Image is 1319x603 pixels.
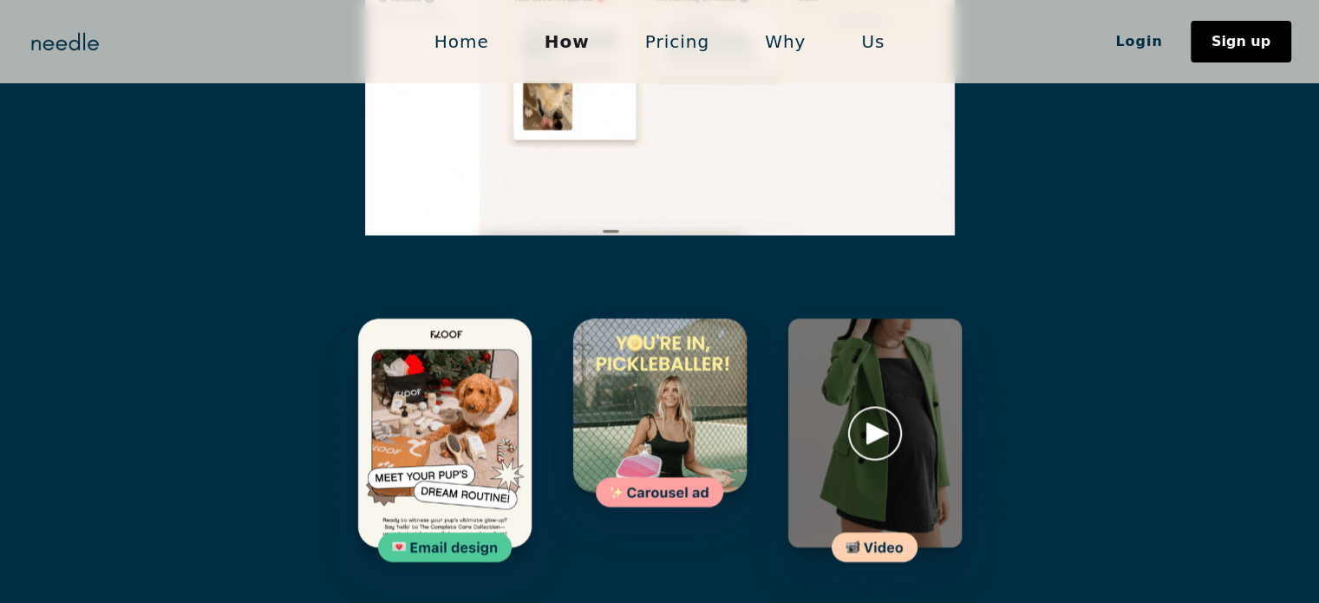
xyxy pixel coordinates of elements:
a: Why [737,23,833,60]
a: Sign up [1191,21,1291,62]
a: Pricing [617,23,737,60]
a: Home [407,23,517,60]
a: Login [1087,27,1191,56]
div: Sign up [1211,35,1270,49]
a: Us [833,23,912,60]
a: How [517,23,617,60]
